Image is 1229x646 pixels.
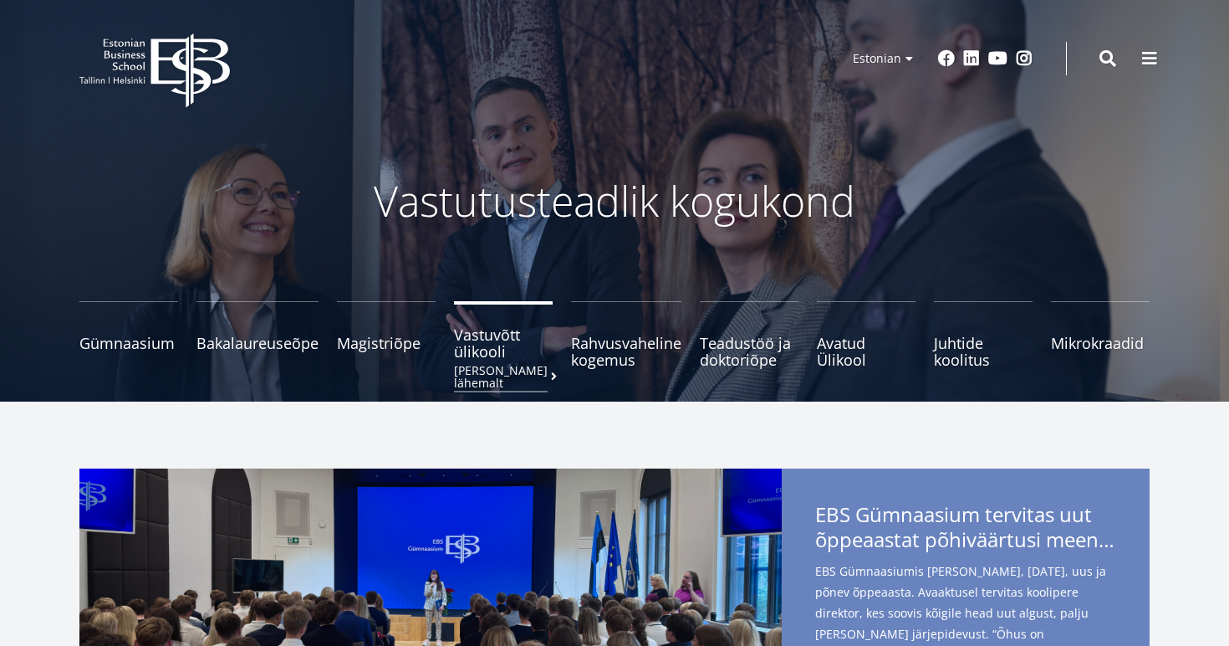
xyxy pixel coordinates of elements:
p: Vastutusteadlik kogukond [171,176,1058,226]
a: Linkedin [963,50,980,67]
a: Youtube [988,50,1007,67]
span: Vastuvõtt ülikooli [454,326,553,360]
a: Magistriõpe [337,301,436,368]
span: Magistriõpe [337,335,436,351]
a: Rahvusvaheline kogemus [571,301,681,368]
a: Gümnaasium [79,301,178,368]
span: õppeaastat põhiväärtusi meenutades [815,527,1116,552]
span: Mikrokraadid [1051,335,1150,351]
span: Avatud Ülikool [817,335,915,368]
a: Teadustöö ja doktoriõpe [700,301,798,368]
span: Bakalaureuseõpe [196,335,319,351]
span: Teadustöö ja doktoriõpe [700,335,798,368]
a: Mikrokraadid [1051,301,1150,368]
span: Gümnaasium [79,335,178,351]
span: Rahvusvaheline kogemus [571,335,681,368]
a: Juhtide koolitus [934,301,1033,368]
a: Instagram [1016,50,1033,67]
span: Juhtide koolitus [934,335,1033,368]
a: Vastuvõtt ülikooli[PERSON_NAME] lähemalt [454,301,553,368]
a: Avatud Ülikool [817,301,915,368]
a: Bakalaureuseõpe [196,301,319,368]
small: [PERSON_NAME] lähemalt [454,364,560,389]
a: Facebook [938,50,955,67]
span: EBS Gümnaasium tervitas uut [815,502,1116,557]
